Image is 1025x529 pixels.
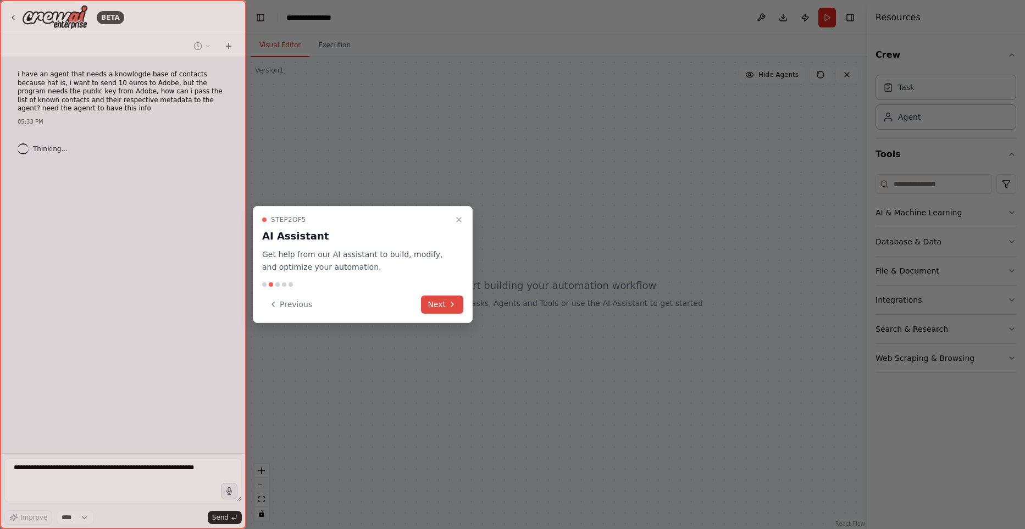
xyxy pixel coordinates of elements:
button: Close walkthrough [452,213,466,226]
span: Step 2 of 5 [271,215,306,224]
button: Previous [262,296,319,314]
button: Next [421,296,463,314]
button: Hide left sidebar [253,10,268,25]
p: Get help from our AI assistant to build, modify, and optimize your automation. [262,248,450,274]
h3: AI Assistant [262,229,450,244]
